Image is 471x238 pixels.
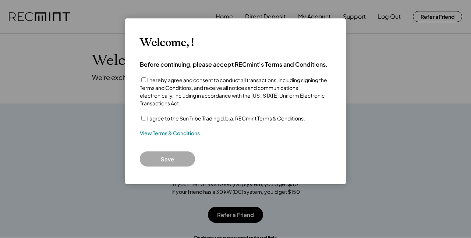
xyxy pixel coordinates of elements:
[140,77,327,106] label: I hereby agree and consent to conduct all transactions, including signing the Terms and Condition...
[140,36,194,49] h3: Welcome, !
[140,60,328,69] h4: Before continuing, please accept RECmint's Terms and Conditions.
[140,151,195,167] button: Save
[140,130,200,137] a: View Terms & Conditions
[147,115,305,122] label: I agree to the Sun Tribe Trading d.b.a. RECmint Terms & Conditions.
